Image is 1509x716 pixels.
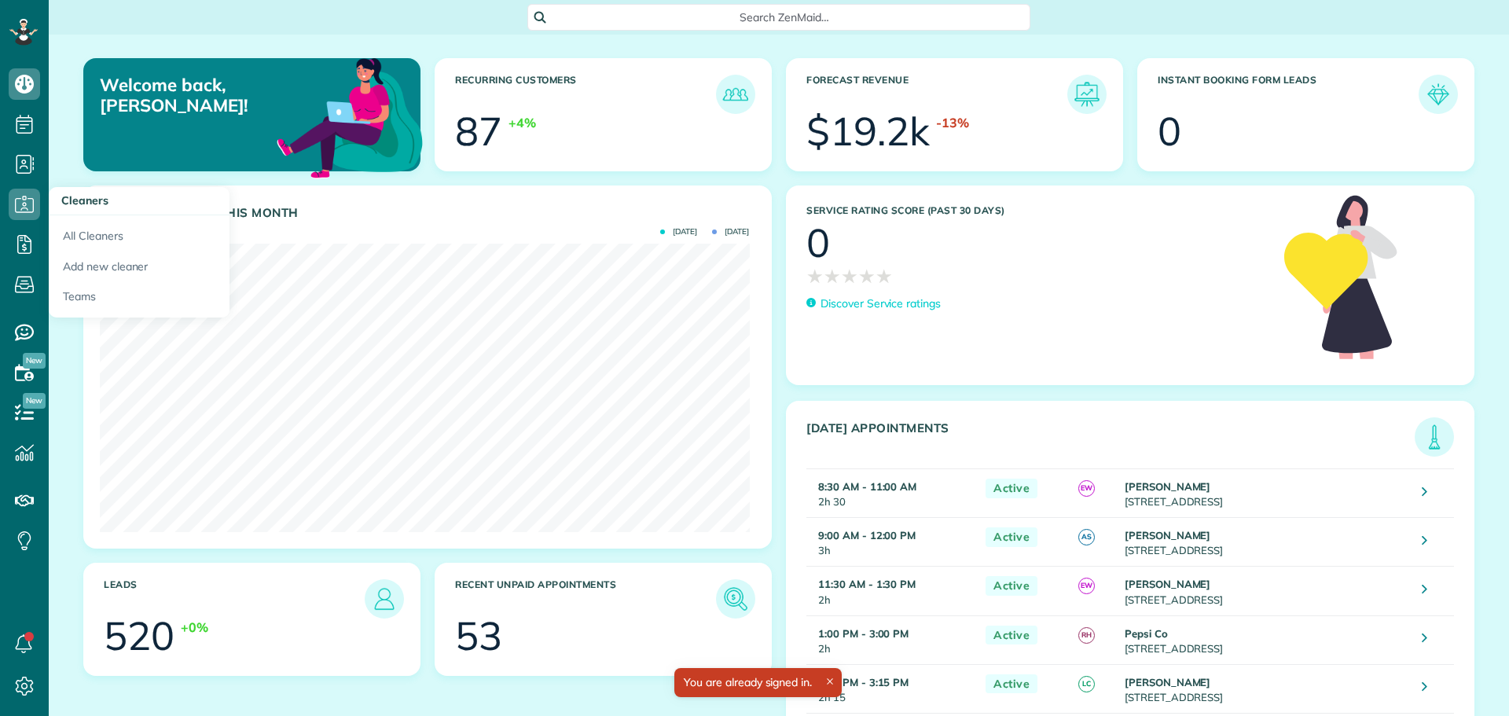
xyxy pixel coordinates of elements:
[936,114,969,132] div: -13%
[104,206,755,220] h3: Actual Revenue this month
[455,616,502,655] div: 53
[674,668,842,697] div: You are already signed in.
[986,674,1037,694] span: Active
[1078,627,1095,644] span: RH
[181,619,208,637] div: +0%
[1125,627,1168,640] strong: Pepsi Co
[660,228,697,236] span: [DATE]
[1158,75,1419,114] h3: Instant Booking Form Leads
[806,421,1415,457] h3: [DATE] Appointments
[369,583,400,615] img: icon_leads-1bed01f49abd5b7fead27621c3d59655bb73ed531f8eeb49469d10e621d6b896.png
[858,263,876,290] span: ★
[61,193,108,207] span: Cleaners
[1121,469,1410,518] td: [STREET_ADDRESS]
[806,112,930,151] div: $19.2k
[712,228,749,236] span: [DATE]
[1125,480,1211,493] strong: [PERSON_NAME]
[455,75,716,114] h3: Recurring Customers
[720,583,751,615] img: icon_unpaid_appointments-47b8ce3997adf2238b356f14209ab4cced10bd1f174958f3ca8f1d0dd7fffeee.png
[23,393,46,409] span: New
[806,518,978,567] td: 3h
[1078,529,1095,545] span: AS
[1419,421,1450,453] img: icon_todays_appointments-901f7ab196bb0bea1936b74009e4eb5ffbc2d2711fa7634e0d609ed5ef32b18b.png
[986,527,1037,547] span: Active
[455,579,716,619] h3: Recent unpaid appointments
[876,263,893,290] span: ★
[806,263,824,290] span: ★
[1078,676,1095,692] span: LC
[1071,79,1103,110] img: icon_forecast_revenue-8c13a41c7ed35a8dcfafea3cbb826a0462acb37728057bba2d056411b612bbbe.png
[806,205,1269,216] h3: Service Rating score (past 30 days)
[806,664,978,713] td: 2h 15
[1121,567,1410,615] td: [STREET_ADDRESS]
[818,676,909,688] strong: 1:00 PM - 3:15 PM
[1078,578,1095,594] span: EW
[824,263,841,290] span: ★
[818,578,916,590] strong: 11:30 AM - 1:30 PM
[1121,518,1410,567] td: [STREET_ADDRESS]
[720,79,751,110] img: icon_recurring_customers-cf858462ba22bcd05b5a5880d41d6543d210077de5bb9ebc9590e49fd87d84ed.png
[509,114,536,132] div: +4%
[23,353,46,369] span: New
[806,223,830,263] div: 0
[49,215,229,252] a: All Cleaners
[986,479,1037,498] span: Active
[100,75,313,116] p: Welcome back, [PERSON_NAME]!
[986,576,1037,596] span: Active
[49,281,229,318] a: Teams
[274,40,426,193] img: dashboard_welcome-42a62b7d889689a78055ac9021e634bf52bae3f8056760290aed330b23ab8690.png
[1121,664,1410,713] td: [STREET_ADDRESS]
[986,626,1037,645] span: Active
[49,252,229,282] a: Add new cleaner
[1125,676,1211,688] strong: [PERSON_NAME]
[1125,578,1211,590] strong: [PERSON_NAME]
[104,616,174,655] div: 520
[818,627,909,640] strong: 1:00 PM - 3:00 PM
[821,296,941,312] p: Discover Service ratings
[1423,79,1454,110] img: icon_form_leads-04211a6a04a5b2264e4ee56bc0799ec3eb69b7e499cbb523a139df1d13a81ae0.png
[1125,529,1211,542] strong: [PERSON_NAME]
[806,296,941,312] a: Discover Service ratings
[1078,480,1095,497] span: EW
[1121,615,1410,664] td: [STREET_ADDRESS]
[841,263,858,290] span: ★
[104,579,365,619] h3: Leads
[806,469,978,518] td: 2h 30
[455,112,502,151] div: 87
[818,529,916,542] strong: 9:00 AM - 12:00 PM
[1158,112,1181,151] div: 0
[818,480,916,493] strong: 8:30 AM - 11:00 AM
[806,615,978,664] td: 2h
[806,75,1067,114] h3: Forecast Revenue
[806,567,978,615] td: 2h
